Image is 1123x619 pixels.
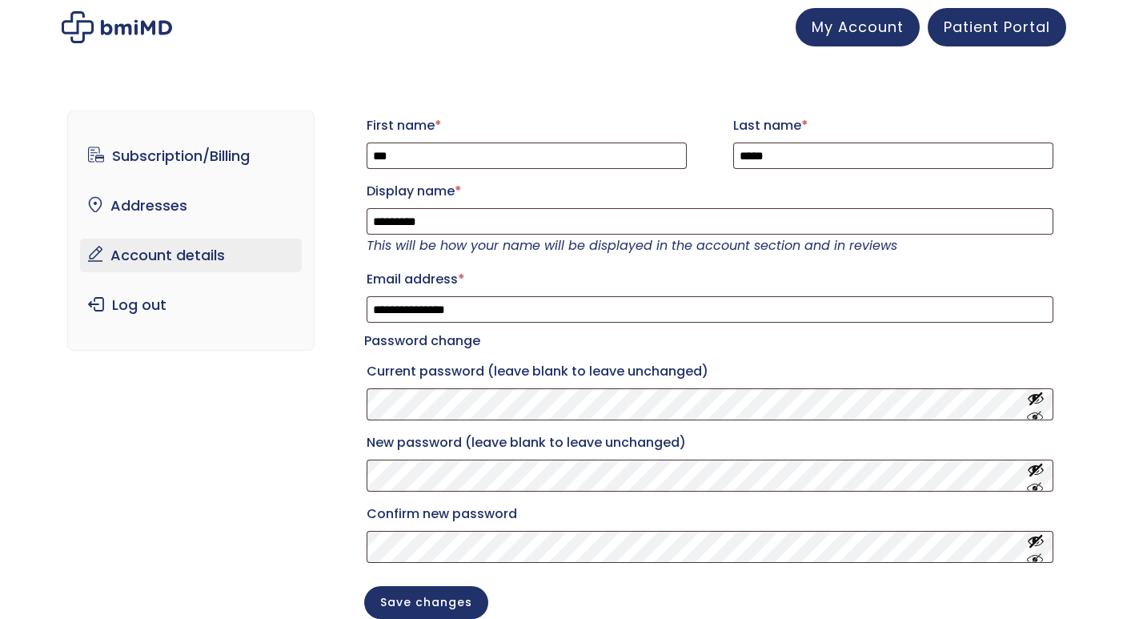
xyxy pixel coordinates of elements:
[367,113,687,139] label: First name
[364,330,480,352] legend: Password change
[944,17,1050,37] span: Patient Portal
[367,501,1053,527] label: Confirm new password
[364,586,488,619] button: Save changes
[62,11,172,43] img: My account
[367,430,1053,456] label: New password (leave blank to leave unchanged)
[928,8,1066,46] a: Patient Portal
[1027,461,1045,491] button: Show password
[80,189,302,223] a: Addresses
[1027,390,1045,420] button: Show password
[367,236,897,255] em: This will be how your name will be displayed in the account section and in reviews
[80,288,302,322] a: Log out
[80,239,302,272] a: Account details
[67,111,315,351] nav: Account pages
[733,113,1053,139] label: Last name
[1027,533,1045,562] button: Show password
[367,359,1053,384] label: Current password (leave blank to leave unchanged)
[812,17,904,37] span: My Account
[796,8,920,46] a: My Account
[80,139,302,173] a: Subscription/Billing
[367,267,1053,292] label: Email address
[367,179,1053,204] label: Display name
